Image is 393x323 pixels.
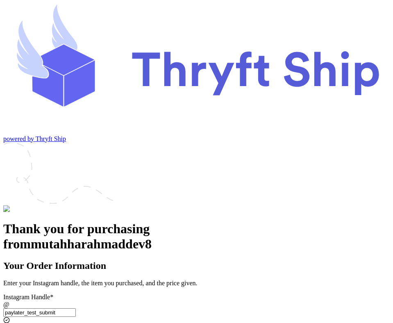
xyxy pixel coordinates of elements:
[3,301,390,308] div: @
[3,293,53,300] label: Instagram Handle
[3,221,390,252] h1: Thank you for purchasing from
[31,237,152,251] span: mutahharahmaddev8
[3,205,24,213] img: Logo
[3,280,390,287] p: Enter your Instagram handle, the item you purchased, and the price given.
[3,135,66,142] a: powered by Thryft Ship
[3,260,390,271] h2: Your Order Information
